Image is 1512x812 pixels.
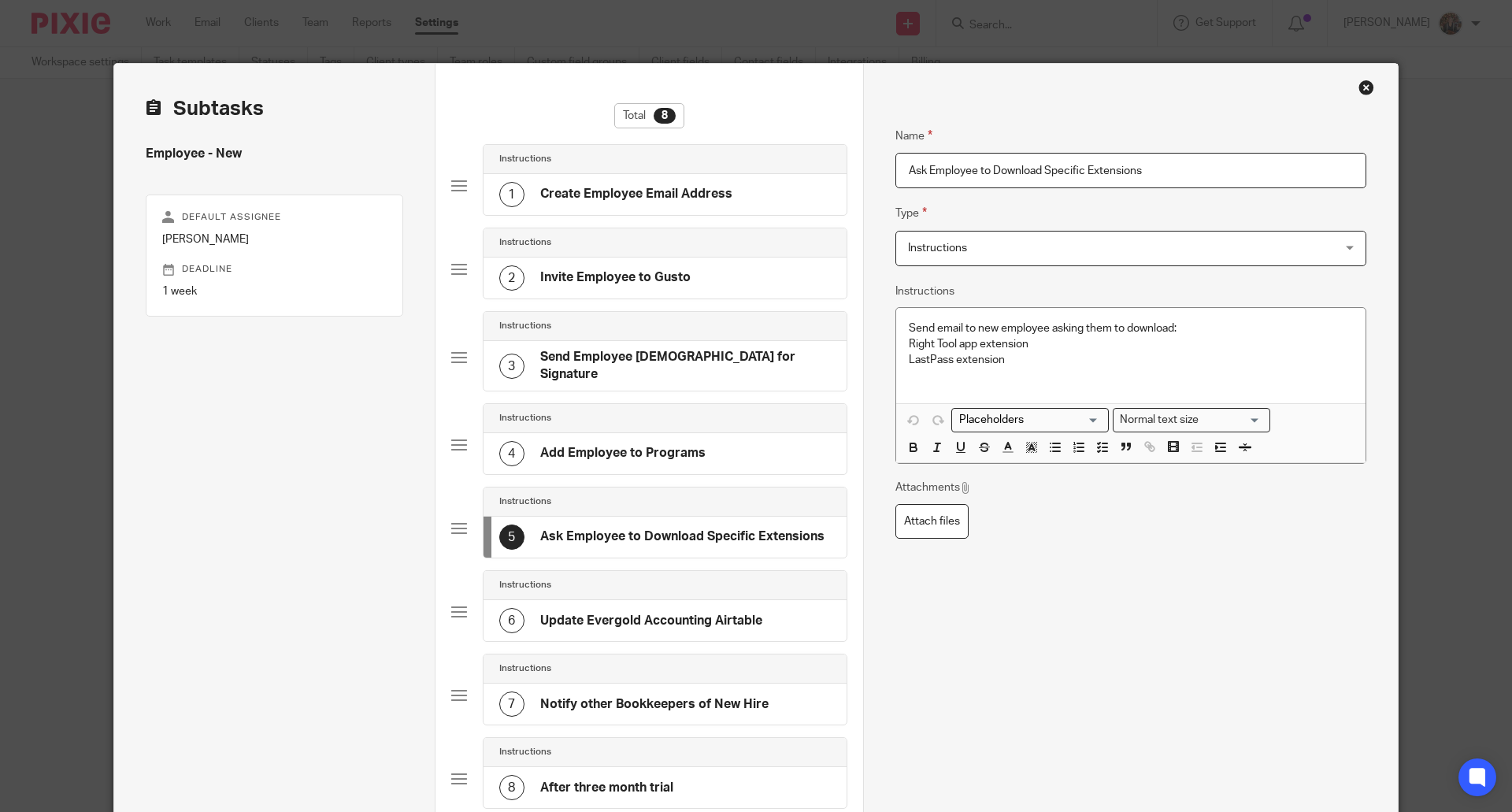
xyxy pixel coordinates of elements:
[499,354,524,379] div: 3
[654,108,676,124] div: 8
[951,408,1109,432] div: Placeholders
[1113,408,1270,432] div: Text styles
[540,186,732,202] h4: Create Employee Email Address
[1204,412,1261,428] input: Search for option
[162,211,387,224] p: Default assignee
[146,146,403,162] h4: Employee - New
[951,408,1109,432] div: Search for option
[908,243,967,254] span: Instructions
[895,204,927,222] label: Type
[499,579,551,591] h4: Instructions
[540,445,706,462] h4: Add Employee to Programs
[540,349,831,383] h4: Send Employee [DEMOGRAPHIC_DATA] for Signature
[499,662,551,675] h4: Instructions
[162,232,387,247] p: [PERSON_NAME]
[499,691,524,717] div: 7
[954,412,1099,428] input: Search for option
[162,284,387,299] p: 1 week
[162,263,387,276] p: Deadline
[499,153,551,165] h4: Instructions
[895,284,954,299] label: Instructions
[895,480,972,495] p: Attachments
[1117,412,1203,428] span: Normal text size
[146,95,264,122] h2: Subtasks
[540,528,825,545] h4: Ask Employee to Download Specific Extensions
[1358,80,1374,95] div: Close this dialog window
[499,441,524,466] div: 4
[540,269,691,286] h4: Invite Employee to Gusto
[499,525,524,550] div: 5
[499,412,551,425] h4: Instructions
[499,775,524,800] div: 8
[499,320,551,332] h4: Instructions
[895,504,969,539] label: Attach files
[614,103,684,128] div: Total
[499,265,524,291] div: 2
[1113,408,1270,432] div: Search for option
[499,236,551,249] h4: Instructions
[895,127,932,145] label: Name
[499,182,524,207] div: 1
[909,321,1353,336] p: Send email to new employee asking them to download:
[499,608,524,633] div: 6
[540,613,762,629] h4: Update Evergold Accounting Airtable
[540,696,769,713] h4: Notify other Bookkeepers of New Hire
[499,746,551,758] h4: Instructions
[540,780,673,796] h4: After three month trial
[909,336,1353,352] p: Right Tool app extension
[499,495,551,508] h4: Instructions
[909,352,1353,368] p: LastPass extension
